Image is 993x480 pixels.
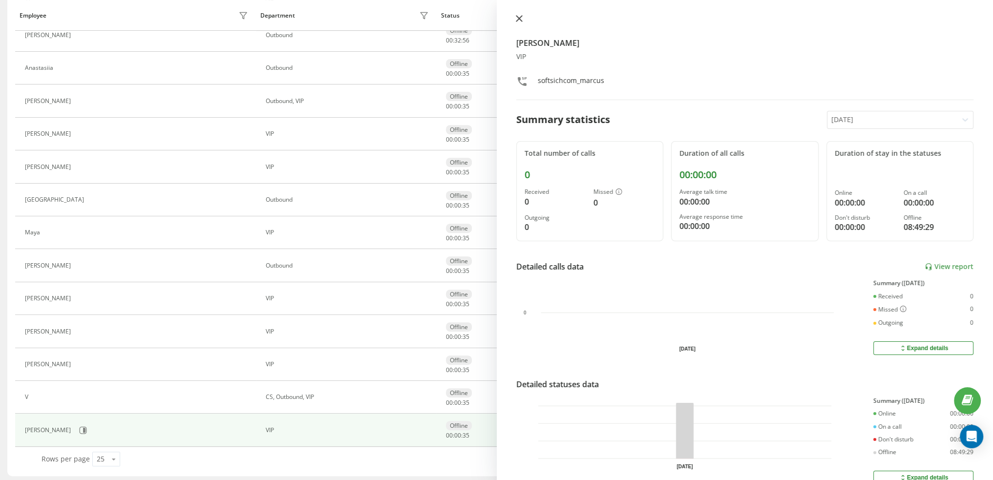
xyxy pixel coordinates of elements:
div: Offline [446,322,472,332]
div: [GEOGRAPHIC_DATA] [25,196,86,203]
span: 00 [446,102,453,110]
div: VIP [266,295,431,302]
div: 00:00:00 [904,197,965,209]
div: Offline [446,92,472,101]
div: 0 [525,196,586,208]
span: 00 [446,36,453,44]
span: 00 [446,333,453,341]
div: 08:49:29 [904,221,965,233]
div: : : [446,202,469,209]
div: 00:00:00 [835,221,896,233]
div: Summary ([DATE]) [873,397,973,404]
div: Offline [446,191,472,200]
div: 00:00:00 [679,196,810,208]
span: 35 [463,168,469,176]
span: 35 [463,431,469,439]
div: Don't disturb [835,214,896,221]
div: 00:00:00 [950,423,973,430]
div: Duration of stay in the statuses [835,149,966,158]
div: : : [446,399,469,406]
span: 00 [446,431,453,439]
div: Outgoing [873,319,903,326]
div: : : [446,103,469,110]
div: On a call [904,189,965,196]
div: Outgoing [525,214,586,221]
div: [PERSON_NAME] [25,164,73,170]
span: 00 [446,69,453,78]
div: Average response time [679,213,810,220]
span: 35 [463,333,469,341]
text: [DATE] [676,464,693,469]
span: 32 [454,36,461,44]
div: : : [446,70,469,77]
div: Department [260,12,295,19]
div: : : [446,136,469,143]
div: Open Intercom Messenger [960,425,983,448]
div: Offline [446,388,472,397]
div: Maya [25,229,42,236]
div: : : [446,268,469,274]
div: Summary statistics [516,112,610,127]
div: Duration of all calls [679,149,810,158]
div: 00:00:00 [679,169,810,181]
div: Total number of calls [525,149,655,158]
span: 35 [463,366,469,374]
span: 00 [454,267,461,275]
div: Status [441,12,460,19]
div: Anastasiia [25,64,56,71]
span: 35 [463,201,469,209]
div: Average talk time [679,188,810,195]
div: VIP [266,328,431,335]
div: 08:49:29 [950,449,973,456]
div: Don't disturb [873,436,913,443]
div: [PERSON_NAME] [25,32,73,39]
div: : : [446,169,469,176]
div: Received [525,188,586,195]
span: 00 [454,366,461,374]
span: 00 [446,398,453,407]
div: 00:00:00 [679,220,810,232]
div: : : [446,301,469,308]
div: VIP [516,53,974,61]
div: [PERSON_NAME] [25,130,73,137]
div: 0 [525,221,586,233]
span: 35 [463,135,469,144]
div: Missed [873,306,907,313]
div: Detailed statuses data [516,378,599,390]
span: 00 [454,135,461,144]
span: 00 [446,201,453,209]
span: 00 [454,102,461,110]
div: Offline [446,355,472,365]
div: Missed [593,188,655,196]
div: 0 [970,293,973,300]
div: Online [873,410,896,417]
span: 00 [446,267,453,275]
div: 00:00:00 [950,436,973,443]
text: [DATE] [679,346,696,352]
div: VIP [266,361,431,368]
span: 00 [454,300,461,308]
span: 00 [454,168,461,176]
div: [PERSON_NAME] [25,427,73,434]
text: 0 [524,310,527,315]
div: [PERSON_NAME] [25,361,73,368]
h4: [PERSON_NAME] [516,37,974,49]
div: Detailed calls data [516,261,584,272]
div: [PERSON_NAME] [25,262,73,269]
div: Offline [446,290,472,299]
div: VIP [266,130,431,137]
div: 25 [97,454,105,464]
span: 35 [463,69,469,78]
div: Employee [20,12,46,19]
div: Оutbound [266,196,431,203]
a: View report [925,263,973,271]
div: Expand details [899,344,949,352]
div: : : [446,367,469,374]
div: Offline [904,214,965,221]
div: VIP [266,427,431,434]
div: : : [446,37,469,44]
span: 00 [446,300,453,308]
div: Offline [446,224,472,233]
div: Offline [446,59,472,68]
span: 00 [446,234,453,242]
